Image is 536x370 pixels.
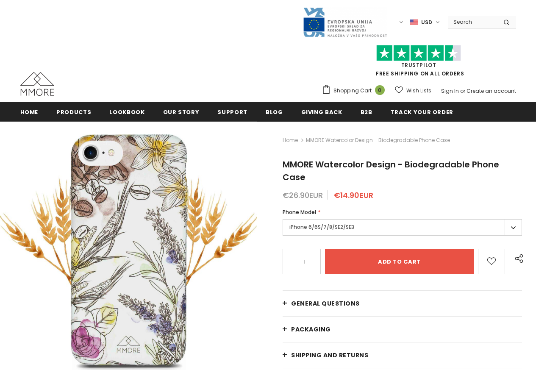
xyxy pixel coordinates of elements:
span: Shipping and returns [291,351,368,359]
a: Javni Razpis [303,18,387,25]
span: MMORE Watercolor Design - Biodegradable Phone Case [283,159,499,183]
a: Create an account [467,87,516,95]
a: Our Story [163,102,200,121]
span: Home [20,108,39,116]
a: PACKAGING [283,317,522,342]
img: USD [410,19,418,26]
a: support [217,102,247,121]
a: Wish Lists [395,83,431,98]
img: MMORE Cases [20,72,54,96]
a: B2B [361,102,372,121]
span: FREE SHIPPING ON ALL ORDERS [322,49,516,77]
a: Trustpilot [401,61,436,69]
input: Search Site [448,16,497,28]
span: 0 [375,85,385,95]
span: MMORE Watercolor Design - Biodegradable Phone Case [306,135,450,145]
span: B2B [361,108,372,116]
span: Blog [266,108,283,116]
span: PACKAGING [291,325,331,334]
span: Shopping Cart [333,86,372,95]
span: €14.90EUR [334,190,373,200]
a: Blog [266,102,283,121]
span: €26.90EUR [283,190,323,200]
span: Wish Lists [406,86,431,95]
a: General Questions [283,291,522,316]
a: Home [20,102,39,121]
a: Products [56,102,91,121]
img: Javni Razpis [303,7,387,38]
span: Giving back [301,108,342,116]
label: iPhone 6/6S/7/8/SE2/SE3 [283,219,522,236]
a: Sign In [441,87,459,95]
a: Shopping Cart 0 [322,84,389,97]
span: Products [56,108,91,116]
a: Giving back [301,102,342,121]
span: Track your order [391,108,453,116]
span: Our Story [163,108,200,116]
span: Phone Model [283,209,316,216]
a: Track your order [391,102,453,121]
img: Trust Pilot Stars [376,45,461,61]
a: Shipping and returns [283,342,522,368]
span: General Questions [291,299,360,308]
span: USD [421,18,432,27]
span: support [217,108,247,116]
a: Lookbook [109,102,144,121]
span: Lookbook [109,108,144,116]
a: Home [283,135,298,145]
input: Add to cart [325,249,474,274]
span: or [460,87,465,95]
